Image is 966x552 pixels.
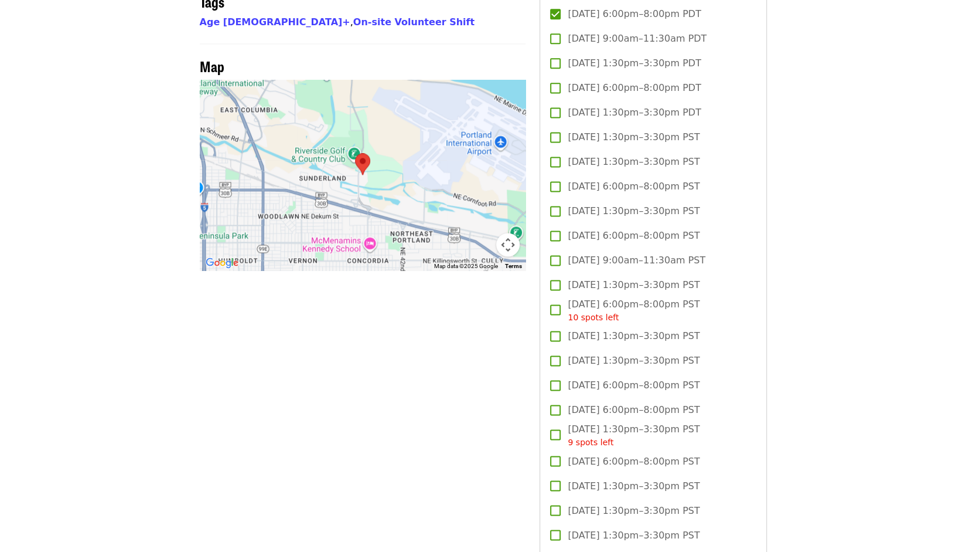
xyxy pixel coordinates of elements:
span: Map [200,56,224,76]
span: [DATE] 1:30pm–3:30pm PST [568,204,699,218]
span: [DATE] 6:00pm–8:00pm PST [568,297,699,324]
span: [DATE] 1:30pm–3:30pm PST [568,528,699,542]
span: [DATE] 6:00pm–8:00pm PST [568,378,699,392]
a: Terms (opens in new tab) [505,263,522,269]
span: 9 spots left [568,438,613,447]
a: Open this area in Google Maps (opens a new window) [203,255,241,270]
span: [DATE] 1:30pm–3:30pm PDT [568,106,701,120]
span: [DATE] 6:00pm–8:00pm PST [568,229,699,243]
span: , [200,16,353,28]
span: [DATE] 1:30pm–3:30pm PST [568,422,699,449]
button: Map camera controls [496,233,520,256]
span: [DATE] 6:00pm–8:00pm PST [568,403,699,417]
span: [DATE] 6:00pm–8:00pm PST [568,180,699,194]
span: [DATE] 1:30pm–3:30pm PDT [568,56,701,70]
span: [DATE] 1:30pm–3:30pm PST [568,278,699,292]
span: [DATE] 1:30pm–3:30pm PST [568,503,699,517]
span: [DATE] 1:30pm–3:30pm PST [568,329,699,343]
span: [DATE] 1:30pm–3:30pm PST [568,130,699,144]
a: Age [DEMOGRAPHIC_DATA]+ [200,16,350,28]
a: On-site Volunteer Shift [353,16,475,28]
span: [DATE] 1:30pm–3:30pm PST [568,354,699,368]
span: [DATE] 9:00am–11:30am PST [568,253,705,267]
span: [DATE] 6:00pm–8:00pm PDT [568,81,701,95]
span: [DATE] 1:30pm–3:30pm PST [568,479,699,493]
span: [DATE] 1:30pm–3:30pm PST [568,155,699,169]
span: [DATE] 6:00pm–8:00pm PST [568,454,699,468]
span: [DATE] 6:00pm–8:00pm PDT [568,7,701,21]
span: [DATE] 9:00am–11:30am PDT [568,32,706,46]
span: Map data ©2025 Google [434,263,498,269]
span: 10 spots left [568,313,619,322]
img: Google [203,255,241,270]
